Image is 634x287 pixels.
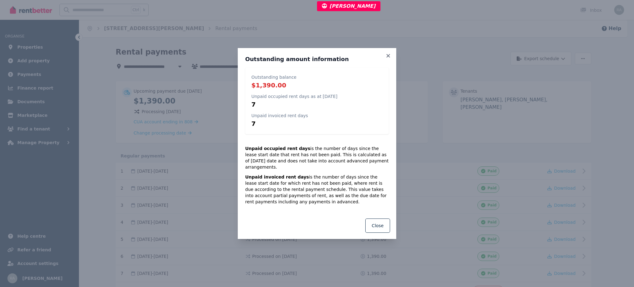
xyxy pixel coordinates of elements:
[245,145,389,170] p: is the number of days since the lease start date that rent has not been paid. This is calculated ...
[251,93,337,99] p: Unpaid occupied rent days as at [DATE]
[251,119,308,128] p: 7
[245,174,309,179] strong: Unpaid invoiced rent days
[245,174,389,205] p: is the number of days since the lease start date for which rent has not been paid, where rent is ...
[365,219,390,233] button: Close
[251,100,337,109] p: 7
[251,113,308,119] p: Unpaid invoiced rent days
[251,74,297,80] p: Outstanding balance
[245,146,310,151] strong: Unpaid occupied rent days
[245,55,389,63] h3: Outstanding amount information
[251,81,297,90] p: $1,390.00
